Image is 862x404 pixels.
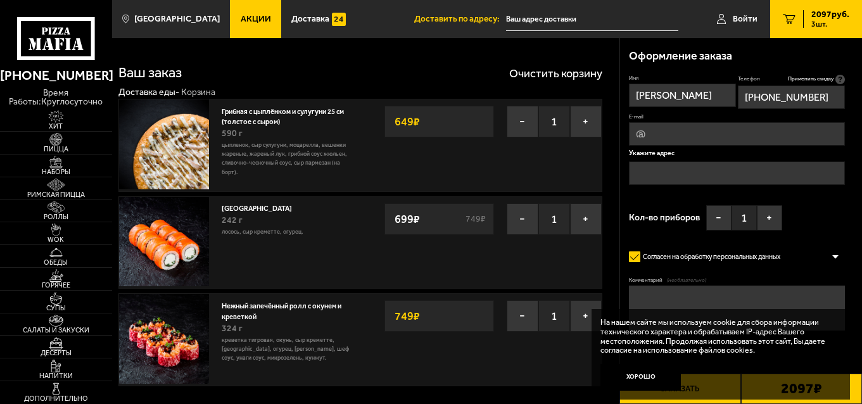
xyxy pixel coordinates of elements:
a: [GEOGRAPHIC_DATA] [222,201,301,213]
button: − [507,203,538,235]
button: Хорошо [600,364,681,391]
span: Доставить по адресу: [414,15,506,23]
s: 749 ₽ [464,215,487,224]
span: 1 [538,300,570,332]
span: 1 [538,203,570,235]
a: Доставка еды- [118,87,179,98]
span: Применить скидку [788,75,833,83]
p: цыпленок, сыр сулугуни, моцарелла, вешенки жареные, жареный лук, грибной соус Жюльен, сливочно-че... [222,141,354,177]
button: Очистить корзину [509,68,602,79]
p: Укажите адрес [629,150,844,157]
span: 2097 руб. [811,10,849,19]
button: + [757,205,782,230]
span: 1 [732,205,757,230]
label: Согласен на обработку персональных данных [629,248,789,265]
p: креветка тигровая, окунь, Сыр креметте, [GEOGRAPHIC_DATA], огурец, [PERSON_NAME], шеф соус, унаги... [222,336,354,363]
strong: 749 ₽ [391,304,423,328]
span: [GEOGRAPHIC_DATA] [134,15,220,23]
button: + [570,203,602,235]
button: − [507,106,538,137]
span: Войти [733,15,757,23]
span: 242 г [222,215,243,225]
img: 15daf4d41897b9f0e9f617042186c801.svg [332,13,345,26]
h3: Оформление заказа [629,51,732,62]
span: Доставка [291,15,329,23]
a: Грибная с цыплёнком и сулугуни 25 см (толстое с сыром) [222,104,344,127]
label: Имя [629,75,736,82]
div: Корзина [181,87,215,98]
span: 324 г [222,323,243,334]
span: 1 [538,106,570,137]
span: 3 шт. [811,20,849,28]
span: Акции [241,15,271,23]
p: лосось, Сыр креметте, огурец. [222,227,354,236]
label: Телефон [738,75,845,84]
span: (необязательно) [667,277,706,284]
button: − [706,205,732,230]
button: + [570,106,602,137]
h1: Ваш заказ [118,66,182,80]
button: − [507,300,538,332]
label: E-mail [629,113,844,121]
input: +7 ( [738,85,845,109]
span: 590 г [222,128,243,139]
p: На нашем сайте мы используем cookie для сбора информации технического характера и обрабатываем IP... [600,318,833,355]
strong: 649 ₽ [391,110,423,134]
button: + [570,300,602,332]
label: Комментарий [629,277,844,284]
span: Кол-во приборов [629,213,700,222]
input: Ваш адрес доставки [506,8,678,31]
input: Имя [629,84,736,107]
a: Нежный запечённый ролл с окунем и креветкой [222,299,341,321]
strong: 699 ₽ [391,207,423,231]
input: @ [629,122,844,146]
